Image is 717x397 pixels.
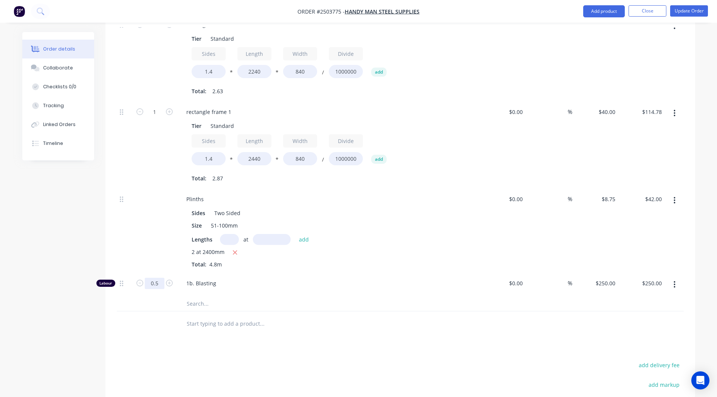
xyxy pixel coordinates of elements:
[237,152,271,165] input: Value
[237,134,271,148] input: Label
[568,108,572,116] span: %
[192,261,206,268] span: Total:
[629,5,666,17] button: Close
[208,220,241,231] div: 51-100mm
[43,102,64,109] div: Tracking
[43,46,75,52] div: Order details
[192,174,206,182] span: Total:
[208,120,237,131] div: Standard
[568,195,572,203] span: %
[22,40,94,58] button: Order details
[43,83,76,90] div: Checklists 0/0
[283,65,317,78] input: Value
[583,5,625,17] button: Add product
[691,371,709,389] div: Open Intercom Messenger
[22,77,94,96] button: Checklists 0/0
[43,121,76,128] div: Linked Orders
[297,8,345,15] span: Order #2503775 -
[371,68,387,77] button: add
[192,47,226,60] input: Label
[180,106,237,117] div: rectangle frame 1
[635,360,684,370] button: add delivery fee
[189,33,204,44] div: Tier
[186,279,477,287] span: 1b. Blasting
[189,208,208,219] div: Sides
[22,58,94,77] button: Collaborate
[43,140,63,147] div: Timeline
[22,96,94,115] button: Tracking
[371,155,387,164] button: add
[283,152,317,165] input: Value
[670,5,708,17] button: Update Order
[319,158,327,164] button: /
[206,261,225,268] span: 4.8m
[189,220,205,231] div: Size
[329,134,363,148] input: Label
[180,194,210,205] div: Plinths
[212,174,223,182] span: 2.87
[329,65,363,78] input: Value
[192,87,206,95] span: Total:
[329,152,363,165] input: Value
[192,235,212,243] span: Lengths
[345,8,420,15] a: Handy Man Steel Supplies
[212,87,223,95] span: 2.63
[186,316,338,331] input: Start typing to add a product...
[295,234,313,244] button: add
[96,280,115,287] div: Labour
[186,296,338,311] input: Search...
[283,47,317,60] input: Label
[329,47,363,60] input: Label
[43,65,73,71] div: Collaborate
[208,33,237,44] div: Standard
[243,235,248,243] span: at
[645,380,684,390] button: add markup
[189,120,204,131] div: Tier
[283,134,317,148] input: Label
[192,248,225,257] span: 2 at 2400mm
[237,65,271,78] input: Value
[568,279,572,288] span: %
[192,134,226,148] input: Label
[192,152,226,165] input: Value
[319,71,327,77] button: /
[22,115,94,134] button: Linked Orders
[211,208,243,219] div: Two Sided
[192,65,226,78] input: Value
[237,47,271,60] input: Label
[22,134,94,153] button: Timeline
[14,6,25,17] img: Factory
